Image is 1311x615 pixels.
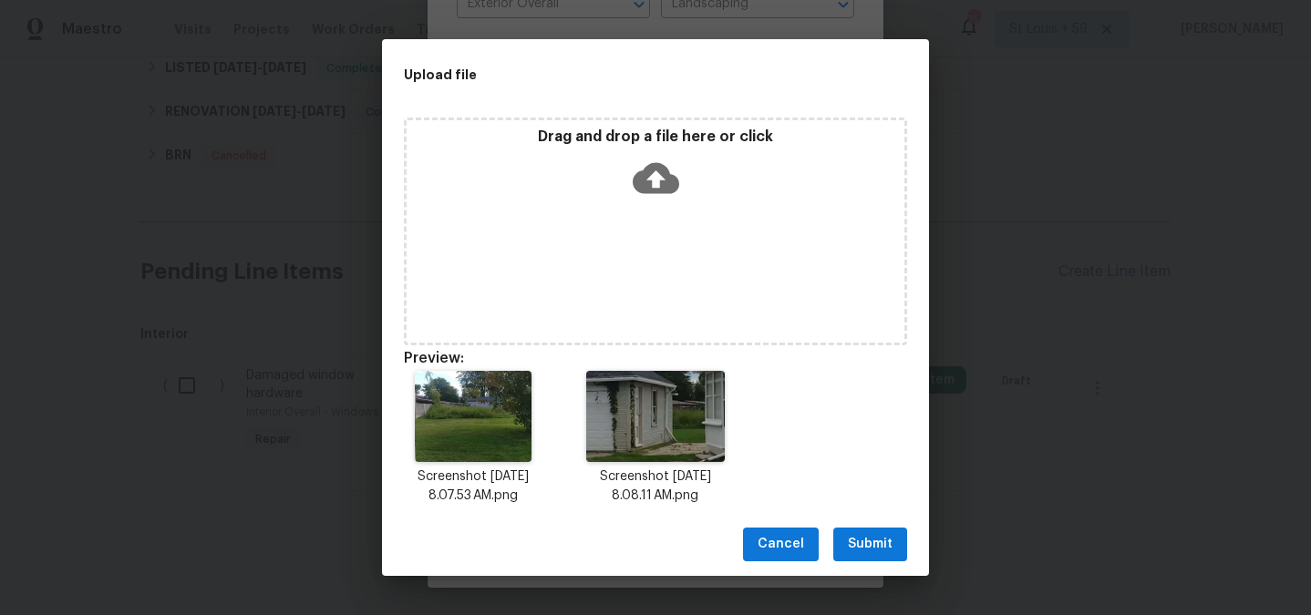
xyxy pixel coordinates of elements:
[833,528,907,561] button: Submit
[758,533,804,556] span: Cancel
[404,467,542,506] p: Screenshot [DATE] 8.07.53 AM.png
[407,128,904,147] p: Drag and drop a file here or click
[743,528,819,561] button: Cancel
[586,467,725,506] p: Screenshot [DATE] 8.08.11 AM.png
[848,533,893,556] span: Submit
[404,65,825,85] h2: Upload file
[586,371,725,462] img: FyXkL8C6TUX5AAAAAElFTkSuQmCC
[415,371,532,462] img: wPVGnhhWwS8egAAAABJRU5ErkJggg==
